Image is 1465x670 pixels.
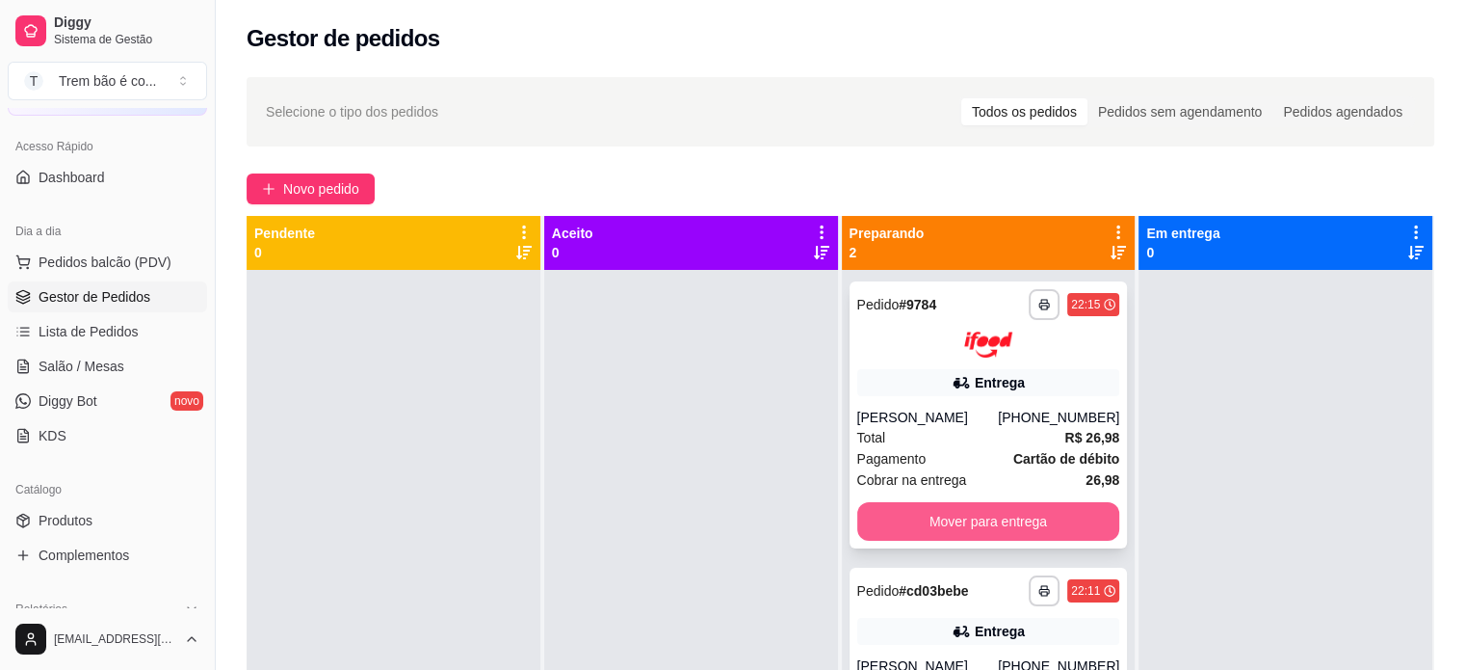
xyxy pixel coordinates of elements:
span: Total [857,427,886,448]
a: Gestor de Pedidos [8,281,207,312]
a: Lista de Pedidos [8,316,207,347]
p: Em entrega [1146,224,1219,243]
button: Novo pedido [247,174,375,204]
span: Pedidos balcão (PDV) [39,253,171,272]
div: Acesso Rápido [8,131,207,162]
span: Selecione o tipo dos pedidos [266,101,438,122]
button: Pedidos balcão (PDV) [8,247,207,278]
strong: # cd03bebe [899,583,968,599]
div: Pedidos sem agendamento [1087,98,1272,125]
p: 0 [254,243,315,262]
p: Preparando [850,224,925,243]
div: [PERSON_NAME] [857,408,999,427]
button: Select a team [8,62,207,100]
span: Sistema de Gestão [54,32,199,47]
span: Novo pedido [283,178,359,200]
span: Produtos [39,511,92,530]
p: 0 [552,243,593,262]
p: Aceito [552,224,593,243]
a: Produtos [8,505,207,536]
button: [EMAIL_ADDRESS][DOMAIN_NAME] [8,616,207,662]
div: Catálogo [8,474,207,505]
p: Pendente [254,224,315,243]
strong: R$ 26,98 [1064,430,1119,445]
a: KDS [8,420,207,451]
span: Salão / Mesas [39,357,124,376]
span: KDS [39,426,66,445]
span: Lista de Pedidos [39,322,139,341]
img: ifood [964,332,1012,358]
span: Complementos [39,546,129,565]
span: Cobrar na entrega [857,469,967,491]
strong: Cartão de débito [1013,451,1119,467]
div: 22:15 [1071,297,1100,312]
span: Pagamento [857,448,927,469]
div: Trem bão é co ... [59,71,156,91]
strong: 26,98 [1086,472,1119,488]
h2: Gestor de pedidos [247,23,440,54]
a: Complementos [8,540,207,571]
a: Dashboard [8,162,207,193]
span: Dashboard [39,168,105,187]
p: 2 [850,243,925,262]
div: Pedidos agendados [1272,98,1413,125]
div: Dia a dia [8,216,207,247]
span: Diggy Bot [39,391,97,411]
div: 22:11 [1071,583,1100,599]
span: [EMAIL_ADDRESS][DOMAIN_NAME] [54,631,176,647]
span: Pedido [857,583,900,599]
span: Pedido [857,297,900,312]
button: Mover para entrega [857,502,1120,541]
span: T [24,71,43,91]
a: DiggySistema de Gestão [8,8,207,54]
span: plus [262,182,275,196]
a: Diggy Botnovo [8,386,207,416]
span: Relatórios [15,602,67,617]
div: [PHONE_NUMBER] [998,408,1119,427]
a: Salão / Mesas [8,351,207,382]
div: Entrega [975,373,1025,392]
span: Gestor de Pedidos [39,287,150,307]
div: Todos os pedidos [961,98,1087,125]
strong: # 9784 [899,297,936,312]
p: 0 [1146,243,1219,262]
div: Entrega [975,622,1025,641]
span: Diggy [54,14,199,32]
